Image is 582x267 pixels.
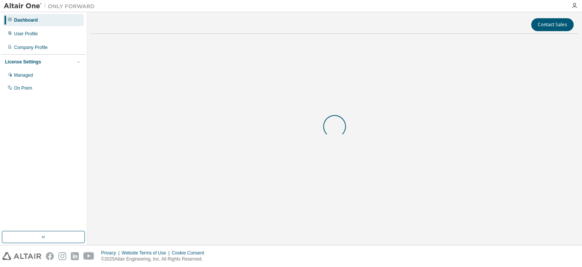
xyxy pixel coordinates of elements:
[14,44,48,51] div: Company Profile
[101,256,209,262] p: © 2025 Altair Engineering, Inc. All Rights Reserved.
[14,17,38,23] div: Dashboard
[83,252,94,260] img: youtube.svg
[58,252,66,260] img: instagram.svg
[172,250,208,256] div: Cookie Consent
[5,59,41,65] div: License Settings
[4,2,99,10] img: Altair One
[71,252,79,260] img: linkedin.svg
[46,252,54,260] img: facebook.svg
[122,250,172,256] div: Website Terms of Use
[2,252,41,260] img: altair_logo.svg
[14,85,32,91] div: On Prem
[14,72,33,78] div: Managed
[14,31,38,37] div: User Profile
[101,250,122,256] div: Privacy
[531,18,574,31] button: Contact Sales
